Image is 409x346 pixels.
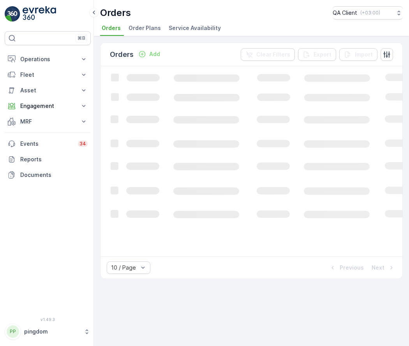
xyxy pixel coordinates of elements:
p: Documents [20,171,88,179]
button: QA Client(+03:00) [333,6,403,19]
p: ⌘B [78,35,85,41]
p: Orders [100,7,131,19]
p: pingdom [24,328,80,335]
p: Previous [340,264,364,272]
p: ( +03:00 ) [360,10,380,16]
p: QA Client [333,9,357,17]
p: MRF [20,118,75,125]
p: Import [355,51,373,58]
button: Next [371,263,396,272]
p: Next [372,264,384,272]
a: Events34 [5,136,91,152]
p: Reports [20,155,88,163]
button: Add [135,49,163,59]
img: logo [5,6,20,22]
button: Fleet [5,67,91,83]
p: Clear Filters [256,51,290,58]
p: Fleet [20,71,75,79]
button: Import [339,48,377,61]
p: Events [20,140,73,148]
button: Export [298,48,336,61]
button: Clear Filters [241,48,295,61]
span: Order Plans [129,24,161,32]
button: Operations [5,51,91,67]
span: Service Availability [169,24,221,32]
p: Export [314,51,331,58]
button: Previous [328,263,365,272]
img: logo_light-DOdMpM7g.png [23,6,56,22]
p: Engagement [20,102,75,110]
p: Operations [20,55,75,63]
p: 34 [79,141,86,147]
button: Engagement [5,98,91,114]
a: Reports [5,152,91,167]
p: Add [149,50,160,58]
button: PPpingdom [5,323,91,340]
button: Asset [5,83,91,98]
a: Documents [5,167,91,183]
p: Asset [20,86,75,94]
p: Orders [110,49,134,60]
button: MRF [5,114,91,129]
div: PP [7,325,19,338]
span: v 1.49.3 [5,317,91,322]
span: Orders [102,24,121,32]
